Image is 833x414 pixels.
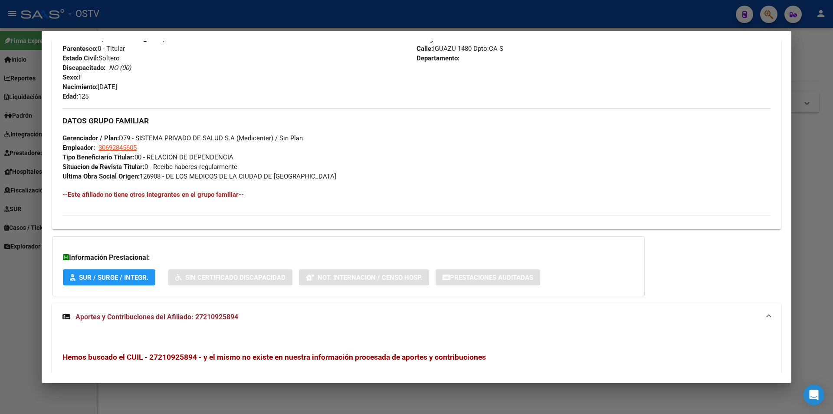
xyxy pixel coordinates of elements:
h3: DATOS GRUPO FAMILIAR [62,116,771,126]
strong: Estado Civil: [62,54,98,62]
strong: Nacimiento: [62,83,98,91]
span: 00 - RELACION DE DEPENDENCIA [62,153,233,161]
span: 0 - Titular [62,45,125,53]
strong: Nacionalidad: [62,35,102,43]
span: 30692845605 [98,144,137,152]
strong: Edad: [62,93,78,100]
span: F [62,73,82,81]
strong: Código Postal: [416,35,459,43]
span: Hemos buscado el CUIL - 27210925894 - y el mismo no existe en nuestra información procesada de ap... [62,353,486,361]
span: Prestaciones Auditadas [450,274,533,282]
span: [DATE] [62,83,117,91]
strong: Gerenciador / Plan: [62,134,119,142]
span: 1437 [416,35,473,43]
strong: Departamento: [416,54,459,62]
button: Sin Certificado Discapacidad [168,269,292,285]
span: Soltero [62,54,120,62]
h4: --Este afiliado no tiene otros integrantes en el grupo familiar-- [62,190,771,199]
button: Not. Internacion / Censo Hosp. [299,269,429,285]
span: 125 [62,93,89,100]
strong: Ultima Obra Social Origen: [62,172,140,180]
mat-expansion-panel-header: Aportes y Contribuciones del Afiliado: 27210925894 [52,303,781,331]
span: Aportes y Contribuciones del Afiliado: 27210925894 [75,313,238,321]
span: [GEOGRAPHIC_DATA] [62,35,164,43]
span: 126908 - DE LOS MEDICOS DE LA CIUDAD DE [GEOGRAPHIC_DATA] [62,172,336,180]
h3: Información Prestacional: [63,252,634,263]
strong: Sexo: [62,73,79,81]
strong: Parentesco: [62,45,98,53]
strong: Discapacitado: [62,64,105,72]
strong: Empleador: [62,144,95,152]
strong: Tipo Beneficiario Titular: [62,153,134,161]
button: SUR / SURGE / INTEGR. [63,269,155,285]
span: D79 - SISTEMA PRIVADO DE SALUD S.A (Medicenter) / Sin Plan [62,134,303,142]
strong: Situacion de Revista Titular: [62,163,144,171]
span: IGUAZU 1480 Dpto:CA S [416,45,503,53]
strong: Calle: [416,45,433,53]
span: 0 - Recibe haberes regularmente [62,163,237,171]
i: NO (00) [109,64,131,72]
div: Open Intercom Messenger [803,384,824,405]
span: SUR / SURGE / INTEGR. [79,274,148,282]
span: Sin Certificado Discapacidad [185,274,285,282]
span: Not. Internacion / Censo Hosp. [318,274,422,282]
button: Prestaciones Auditadas [436,269,540,285]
